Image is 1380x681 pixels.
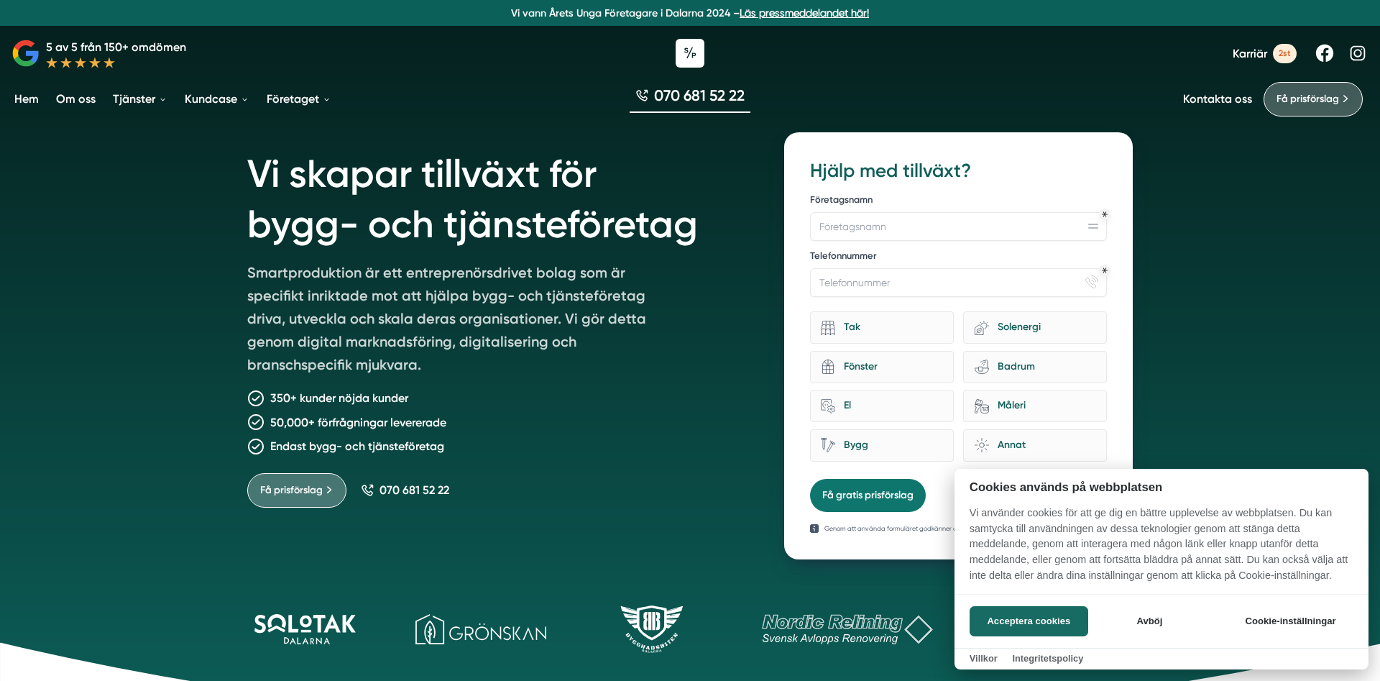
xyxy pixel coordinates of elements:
h2: Cookies används på webbplatsen [954,480,1368,494]
p: Vi använder cookies för att ge dig en bättre upplevelse av webbplatsen. Du kan samtycka till anvä... [954,506,1368,593]
button: Acceptera cookies [970,606,1088,636]
a: Integritetspolicy [1012,653,1083,664]
a: Villkor [970,653,998,664]
button: Avböj [1092,606,1207,636]
button: Cookie-inställningar [1228,606,1353,636]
